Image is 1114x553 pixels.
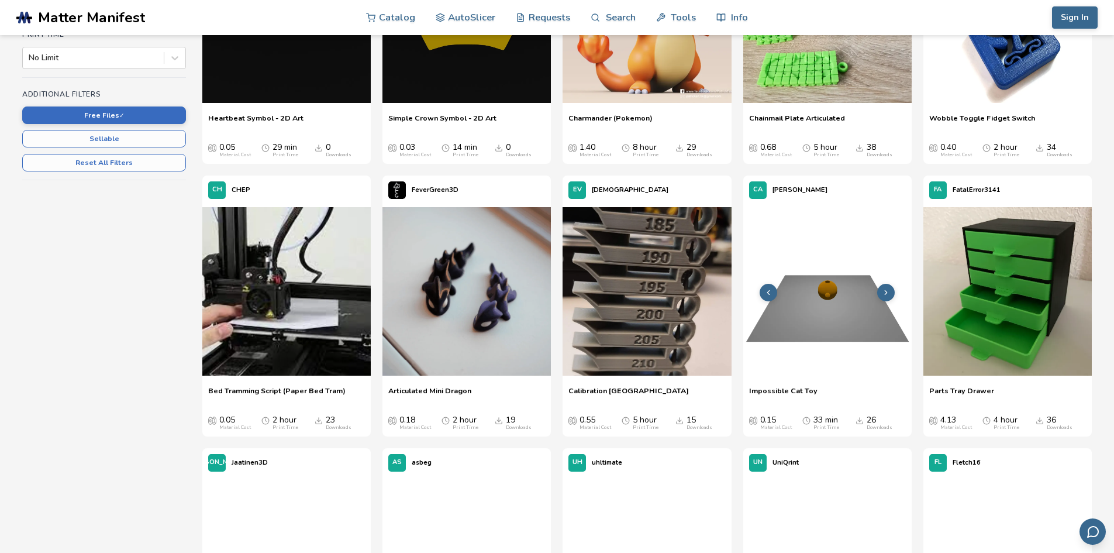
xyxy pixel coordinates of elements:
[412,184,458,196] p: FeverGreen3D
[929,114,1035,131] span: Wobble Toggle Fidget Switch
[232,456,268,469] p: Jaatinen3D
[749,386,818,404] a: Impossible Cat Toy
[867,415,892,431] div: 26
[934,186,941,194] span: FA
[568,114,653,131] a: Charmander (Pokemon)
[580,143,611,158] div: 1.40
[326,415,351,431] div: 23
[38,9,145,26] span: Matter Manifest
[953,456,981,469] p: Fletch16
[315,415,323,425] span: Downloads
[568,386,689,404] a: Calibration [GEOGRAPHIC_DATA]
[1052,6,1098,29] button: Sign In
[208,415,216,425] span: Average Cost
[743,205,912,380] a: Impossible Cat Toy Brim_Print_Bed_Preview
[219,425,251,431] div: Material Cost
[675,143,684,152] span: Downloads
[982,415,991,425] span: Average Print Time
[813,152,839,158] div: Print Time
[802,415,811,425] span: Average Print Time
[29,53,31,63] input: No Limit
[940,425,972,431] div: Material Cost
[208,114,303,131] a: Heartbeat Symbol - 2D Art
[453,152,478,158] div: Print Time
[580,415,611,431] div: 0.55
[982,143,991,152] span: Average Print Time
[326,143,351,158] div: 0
[867,425,892,431] div: Downloads
[772,456,799,469] p: UniQrint
[940,152,972,158] div: Material Cost
[22,154,186,171] button: Reset All Filters
[1047,152,1072,158] div: Downloads
[261,415,270,425] span: Average Print Time
[934,459,941,466] span: FL
[388,143,396,152] span: Average Cost
[273,152,298,158] div: Print Time
[273,425,298,431] div: Print Time
[929,386,994,404] a: Parts Tray Drawer
[208,143,216,152] span: Average Cost
[856,143,864,152] span: Downloads
[442,415,450,425] span: Average Print Time
[568,143,577,152] span: Average Cost
[760,152,792,158] div: Material Cost
[315,143,323,152] span: Downloads
[687,152,712,158] div: Downloads
[232,184,250,196] p: CHEP
[592,456,622,469] p: uhltimate
[219,152,251,158] div: Material Cost
[687,143,712,158] div: 29
[1036,143,1044,152] span: Downloads
[675,415,684,425] span: Downloads
[442,143,450,152] span: Average Print Time
[580,425,611,431] div: Material Cost
[453,425,478,431] div: Print Time
[633,415,658,431] div: 5 hour
[813,425,839,431] div: Print Time
[580,152,611,158] div: Material Cost
[495,143,503,152] span: Downloads
[189,459,244,466] span: [PERSON_NAME]
[1047,425,1072,431] div: Downloads
[399,152,431,158] div: Material Cost
[633,425,658,431] div: Print Time
[1036,415,1044,425] span: Downloads
[219,143,251,158] div: 0.05
[940,415,972,431] div: 4.13
[760,425,792,431] div: Material Cost
[687,425,712,431] div: Downloads
[633,143,658,158] div: 8 hour
[749,143,757,152] span: Average Cost
[994,152,1019,158] div: Print Time
[453,143,478,158] div: 14 min
[940,143,972,158] div: 0.40
[592,184,668,196] p: [DEMOGRAPHIC_DATA]
[568,415,577,425] span: Average Cost
[506,415,532,431] div: 19
[208,386,346,404] a: Bed Tramming Script (Paper Bed Tram)
[953,184,1001,196] p: FatalError3141
[994,425,1019,431] div: Print Time
[453,415,478,431] div: 2 hour
[273,143,298,158] div: 29 min
[753,459,763,466] span: UN
[388,114,496,131] span: Simple Crown Symbol - 2D Art
[929,415,937,425] span: Average Cost
[326,425,351,431] div: Downloads
[388,181,406,199] img: FeverGreen3D's profile
[743,207,912,376] img: Impossible Cat Toy Brim_Print_Bed_Preview
[760,143,792,158] div: 0.68
[22,30,186,39] h4: Print Time
[495,415,503,425] span: Downloads
[506,152,532,158] div: Downloads
[326,152,351,158] div: Downloads
[929,143,937,152] span: Average Cost
[399,415,431,431] div: 0.18
[1047,143,1072,158] div: 34
[760,415,792,431] div: 0.15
